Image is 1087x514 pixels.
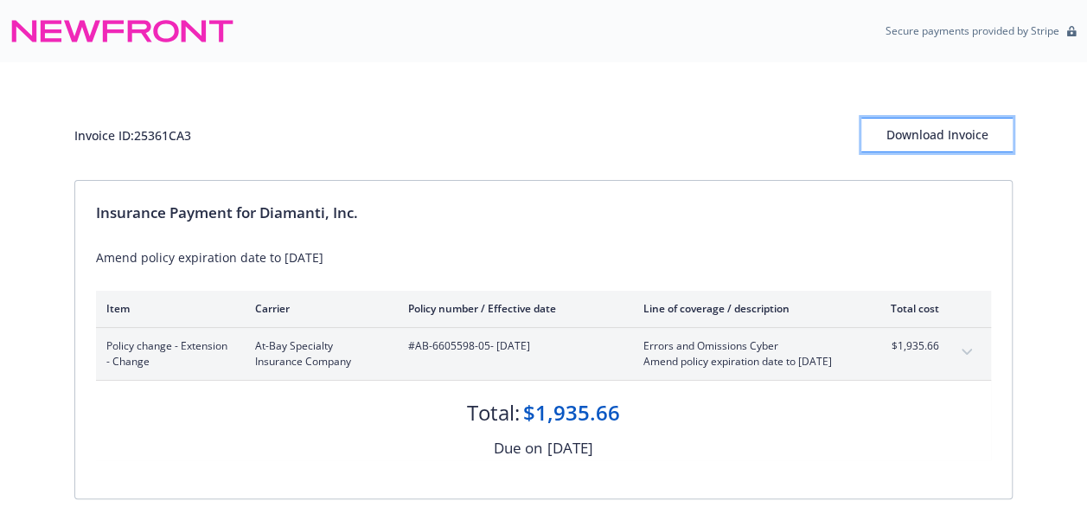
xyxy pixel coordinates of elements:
div: Total cost [874,301,939,316]
div: Due on [494,437,542,459]
div: Line of coverage / description [643,301,847,316]
span: Policy change - Extension - Change [106,338,227,369]
span: At-Bay Specialty Insurance Company [255,338,380,369]
span: Amend policy expiration date to [DATE] [643,354,847,369]
span: Errors and Omissions CyberAmend policy expiration date to [DATE] [643,338,847,369]
div: $1,935.66 [523,398,620,427]
span: Errors and Omissions Cyber [643,338,847,354]
div: Carrier [255,301,380,316]
div: [DATE] [547,437,593,459]
button: expand content [953,338,981,366]
span: #AB-6605598-05 - [DATE] [408,338,616,354]
div: Item [106,301,227,316]
div: Amend policy expiration date to [DATE] [96,248,991,267]
span: $1,935.66 [874,338,939,354]
div: Download Invoice [861,119,1013,151]
div: Total: [467,398,520,427]
p: Secure payments provided by Stripe [886,23,1059,38]
div: Policy change - Extension - ChangeAt-Bay Specialty Insurance Company#AB-6605598-05- [DATE]Errors ... [96,328,991,380]
div: Policy number / Effective date [408,301,616,316]
div: Invoice ID: 25361CA3 [74,126,191,145]
button: Download Invoice [861,118,1013,152]
div: Insurance Payment for Diamanti, Inc. [96,202,991,224]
